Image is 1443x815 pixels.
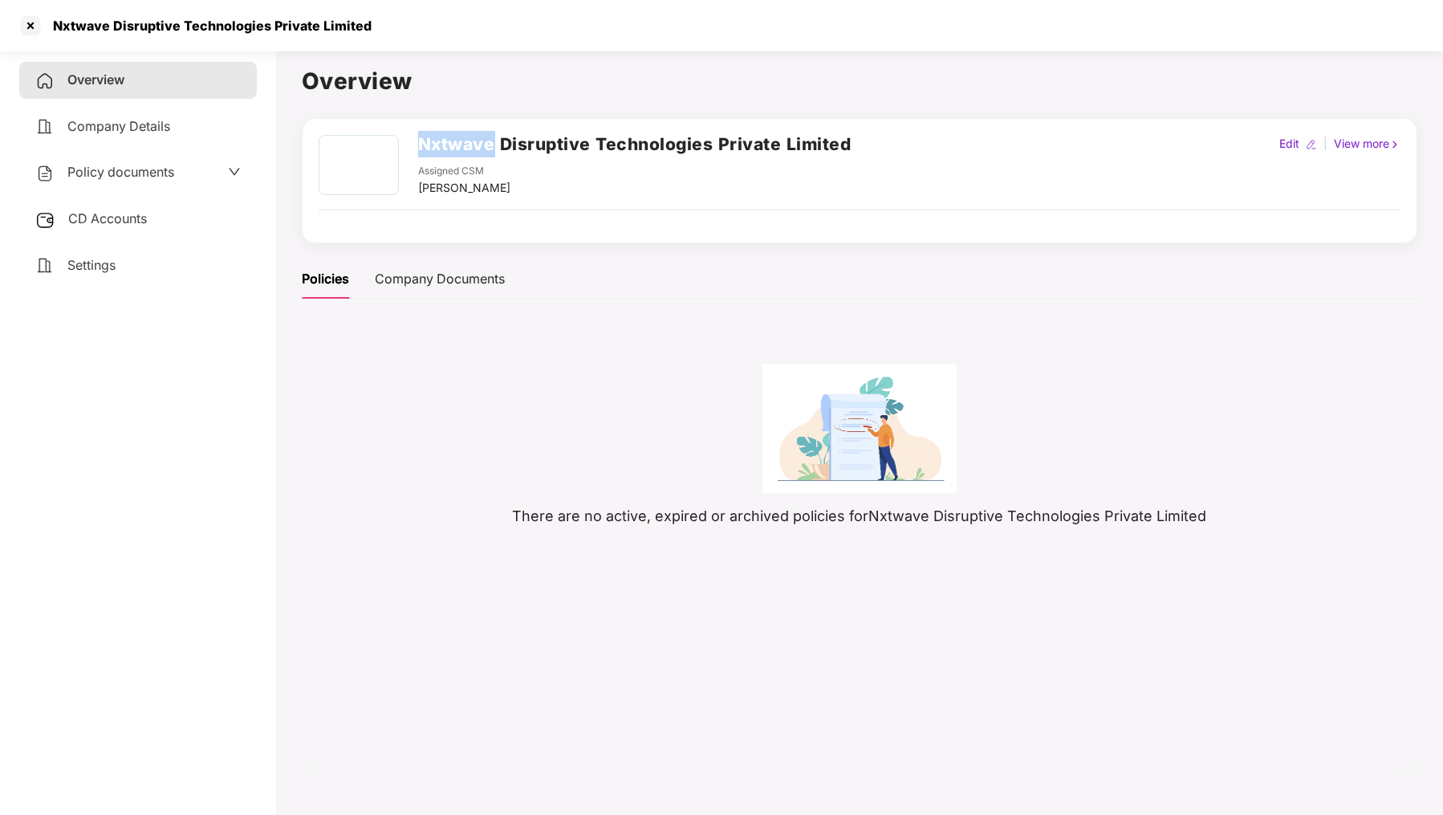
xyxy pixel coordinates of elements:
img: svg+xml;base64,PHN2ZyB4bWxucz0iaHR0cDovL3d3dy53My5vcmcvMjAwMC9zdmciIHdpZHRoPSIyNCIgaGVpZ2h0PSIyNC... [35,71,55,91]
div: Company Documents [375,269,505,289]
p: There are no active, expired or archived policies for Nxtwave Disruptive Technologies Private Lim... [302,505,1417,528]
img: 385ec0f409548bf57bb32aae4bde376a.png [762,364,957,493]
div: Nxtwave Disruptive Technologies Private Limited [43,18,372,34]
div: Edit [1276,135,1303,153]
div: View more [1331,135,1404,153]
h1: Overview [302,63,1417,99]
div: | [1320,135,1331,153]
span: Settings [67,257,116,273]
img: svg+xml;base64,PHN2ZyB4bWxucz0iaHR0cDovL3d3dy53My5vcmcvMjAwMC9zdmciIHdpZHRoPSIyNCIgaGVpZ2h0PSIyNC... [35,164,55,183]
img: svg+xml;base64,PHN2ZyB4bWxucz0iaHR0cDovL3d3dy53My5vcmcvMjAwMC9zdmciIHdpZHRoPSIyNCIgaGVpZ2h0PSIyNC... [35,256,55,275]
span: CD Accounts [68,210,147,226]
div: Policies [302,269,349,289]
img: svg+xml;base64,PHN2ZyB4bWxucz0iaHR0cDovL3d3dy53My5vcmcvMjAwMC9zdmciIHdpZHRoPSIyNCIgaGVpZ2h0PSIyNC... [35,117,55,137]
h2: Nxtwave Disruptive Technologies Private Limited [418,131,852,157]
span: Overview [67,71,124,88]
img: svg+xml;base64,PHN2ZyB3aWR0aD0iMjUiIGhlaWdodD0iMjQiIHZpZXdCb3g9IjAgMCAyNSAyNCIgZmlsbD0ibm9uZSIgeG... [35,210,55,230]
div: Assigned CSM [418,164,510,179]
span: Policy documents [67,164,174,180]
img: editIcon [1306,139,1317,150]
div: [PERSON_NAME] [418,179,510,197]
img: rightIcon [1389,139,1400,150]
span: Company Details [67,118,170,134]
span: down [228,165,241,178]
